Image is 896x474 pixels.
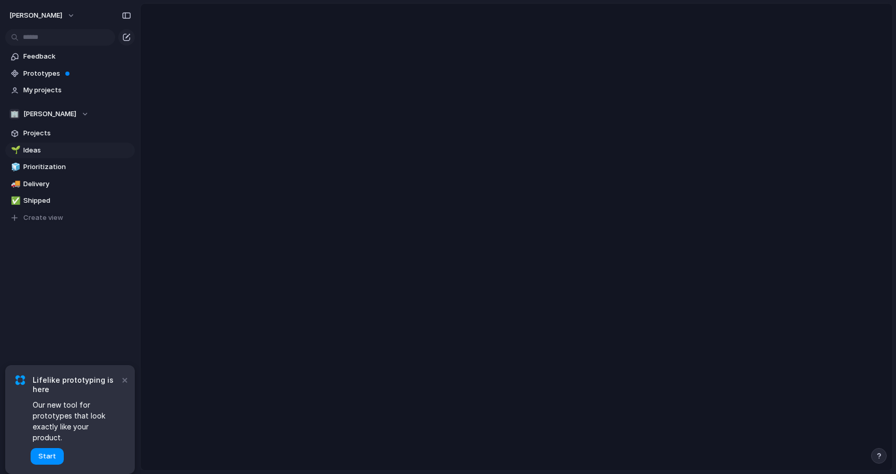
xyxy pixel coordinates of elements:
[5,193,135,208] a: ✅Shipped
[23,145,131,156] span: Ideas
[5,210,135,226] button: Create view
[9,179,20,189] button: 🚚
[23,109,76,119] span: [PERSON_NAME]
[5,159,135,175] a: 🧊Prioritization
[38,451,56,462] span: Start
[33,399,119,443] span: Our new tool for prototypes that look exactly like your product.
[23,51,131,62] span: Feedback
[5,7,80,24] button: [PERSON_NAME]
[5,49,135,64] a: Feedback
[11,195,18,207] div: ✅
[31,448,64,465] button: Start
[23,179,131,189] span: Delivery
[23,128,131,138] span: Projects
[5,143,135,158] a: 🌱Ideas
[23,85,131,95] span: My projects
[9,145,20,156] button: 🌱
[9,10,62,21] span: [PERSON_NAME]
[5,176,135,192] a: 🚚Delivery
[9,162,20,172] button: 🧊
[118,373,131,386] button: Dismiss
[23,162,131,172] span: Prioritization
[11,161,18,173] div: 🧊
[9,196,20,206] button: ✅
[33,375,119,394] span: Lifelike prototyping is here
[11,178,18,190] div: 🚚
[9,109,20,119] div: 🏢
[5,66,135,81] a: Prototypes
[5,82,135,98] a: My projects
[23,196,131,206] span: Shipped
[5,126,135,141] a: Projects
[23,213,63,223] span: Create view
[11,144,18,156] div: 🌱
[23,68,131,79] span: Prototypes
[5,106,135,122] button: 🏢[PERSON_NAME]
